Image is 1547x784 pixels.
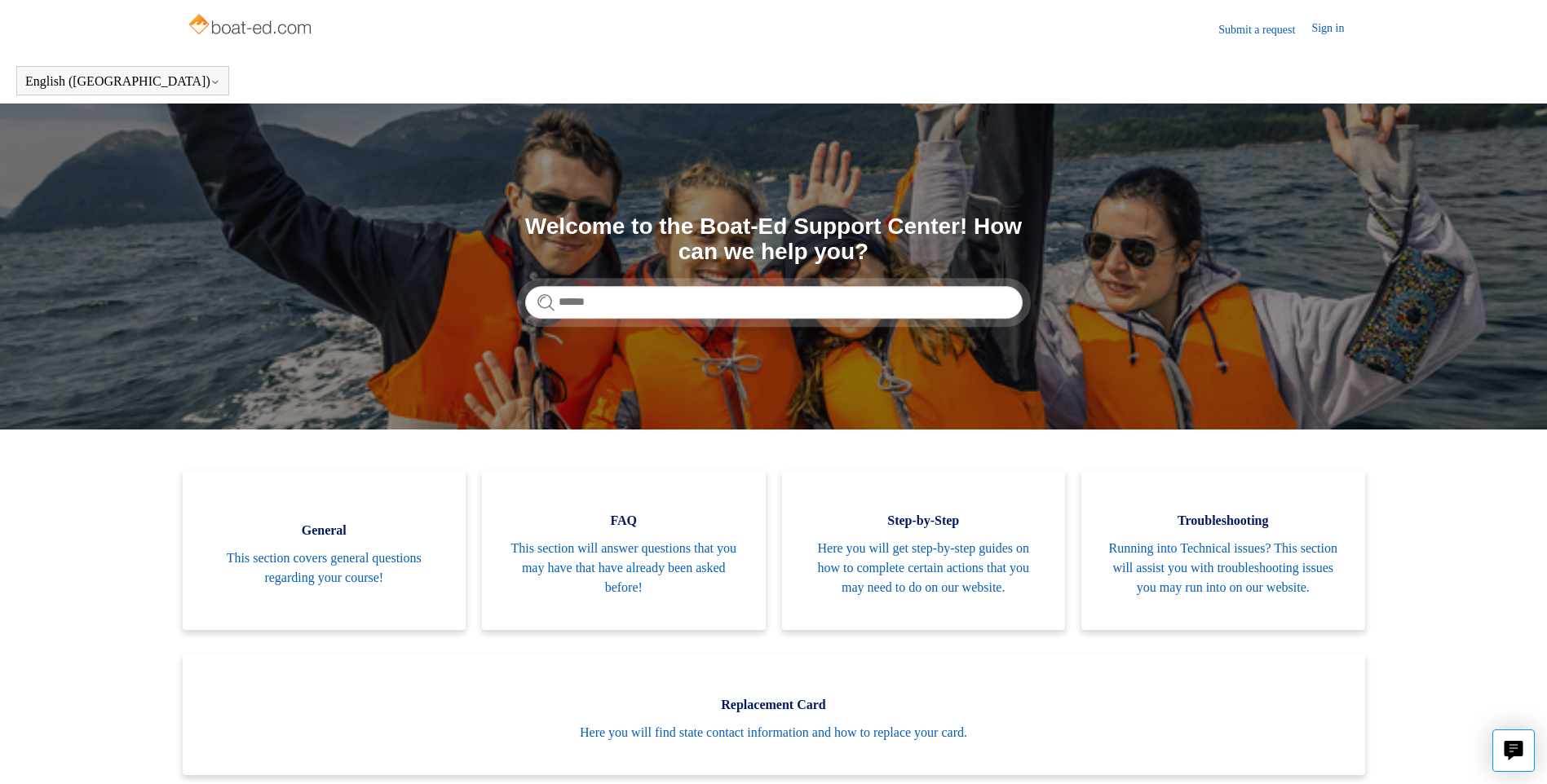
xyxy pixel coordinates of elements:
span: Here you will find state contact information and how to replace your card. [207,723,1341,742]
a: Replacement Card Here you will find state contact information and how to replace your card. [183,654,1365,775]
button: English ([GEOGRAPHIC_DATA]) [25,74,220,89]
input: Search [525,286,1023,319]
span: Step-by-Step [807,511,1041,531]
span: Running into Technical issues? This section will assist you with troubleshooting issues you may r... [1106,539,1341,597]
a: FAQ This section will answer questions that you may have that have already been asked before! [482,470,766,630]
a: Submit a request [1218,21,1311,38]
span: This section covers general questions regarding your course! [207,548,442,588]
span: Here you will get step-by-step guides on how to complete certain actions that you may need to do ... [807,539,1041,597]
span: General [207,521,442,540]
span: FAQ [506,511,741,531]
a: General This section covers general questions regarding your course! [183,470,466,630]
h1: Welcome to the Boat-Ed Support Center! How can we help you? [525,214,1023,265]
img: Boat-Ed Help Center home page [187,10,316,42]
span: Troubleshooting [1106,511,1341,531]
span: This section will answer questions that you may have that have already been asked before! [506,539,741,597]
span: Replacement Card [207,695,1341,715]
button: Live chat [1492,729,1535,772]
a: Troubleshooting Running into Technical issues? This section will assist you with troubleshooting ... [1081,470,1365,630]
a: Sign in [1311,20,1360,39]
a: Step-by-Step Here you will get step-by-step guides on how to complete certain actions that you ma... [782,470,1066,630]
